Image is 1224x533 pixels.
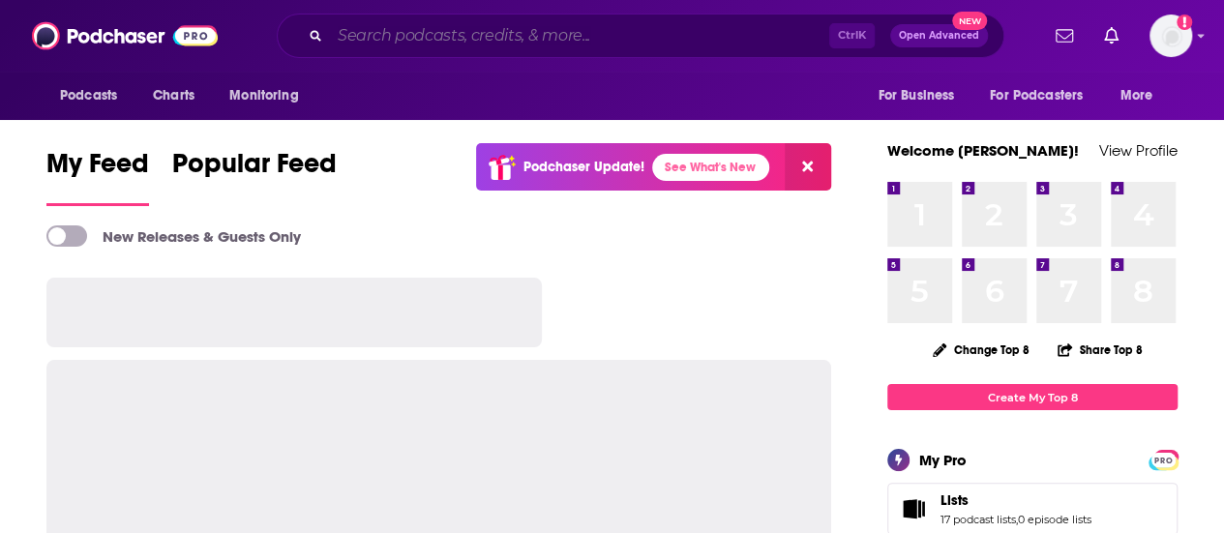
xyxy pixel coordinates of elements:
span: For Podcasters [990,82,1083,109]
span: Open Advanced [899,31,979,41]
p: Podchaser Update! [523,159,644,175]
a: See What's New [652,154,769,181]
button: Open AdvancedNew [890,24,988,47]
span: More [1120,82,1153,109]
button: open menu [977,77,1111,114]
span: Popular Feed [172,147,337,192]
button: Share Top 8 [1057,331,1144,369]
span: My Feed [46,147,149,192]
div: Search podcasts, credits, & more... [277,14,1004,58]
a: PRO [1151,452,1175,466]
img: Podchaser - Follow, Share and Rate Podcasts [32,17,218,54]
img: User Profile [1149,15,1192,57]
span: Monitoring [229,82,298,109]
span: Charts [153,82,194,109]
span: Ctrl K [829,23,875,48]
a: New Releases & Guests Only [46,225,301,247]
span: New [952,12,987,30]
a: 0 episode lists [1018,513,1091,526]
a: Welcome [PERSON_NAME]! [887,141,1079,160]
button: open menu [864,77,978,114]
a: Lists [894,495,933,522]
a: 17 podcast lists [940,513,1016,526]
a: Show notifications dropdown [1096,19,1126,52]
span: Lists [940,491,969,509]
button: open menu [46,77,142,114]
button: open menu [1107,77,1178,114]
svg: Add a profile image [1177,15,1192,30]
span: PRO [1151,453,1175,467]
a: Charts [140,77,206,114]
a: Lists [940,491,1091,509]
span: Logged in as dbartlett [1149,15,1192,57]
span: Podcasts [60,82,117,109]
input: Search podcasts, credits, & more... [330,20,829,51]
button: open menu [216,77,323,114]
a: Show notifications dropdown [1048,19,1081,52]
a: Popular Feed [172,147,337,206]
a: Create My Top 8 [887,384,1178,410]
a: View Profile [1099,141,1178,160]
div: My Pro [919,451,967,469]
span: For Business [878,82,954,109]
a: My Feed [46,147,149,206]
button: Change Top 8 [921,338,1041,362]
span: , [1016,513,1018,526]
button: Show profile menu [1149,15,1192,57]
